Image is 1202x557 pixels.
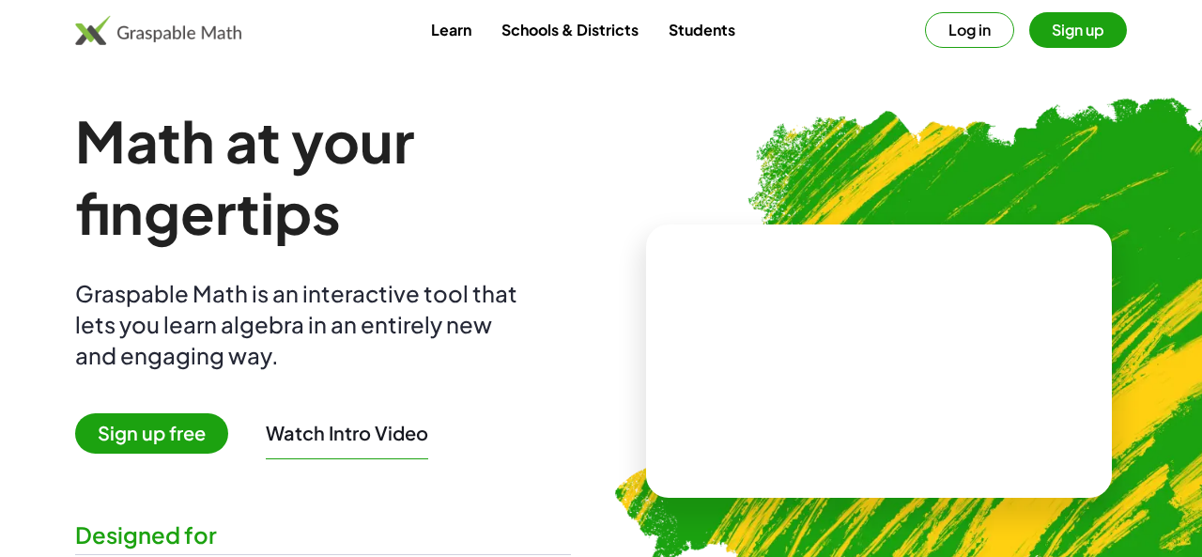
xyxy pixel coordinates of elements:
[925,12,1014,48] button: Log in
[266,421,428,445] button: Watch Intro Video
[654,12,750,47] a: Students
[75,278,526,371] div: Graspable Math is an interactive tool that lets you learn algebra in an entirely new and engaging...
[486,12,654,47] a: Schools & Districts
[1029,12,1127,48] button: Sign up
[75,413,228,454] span: Sign up free
[416,12,486,47] a: Learn
[738,290,1020,431] video: What is this? This is dynamic math notation. Dynamic math notation plays a central role in how Gr...
[75,519,571,550] div: Designed for
[75,105,571,248] h1: Math at your fingertips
